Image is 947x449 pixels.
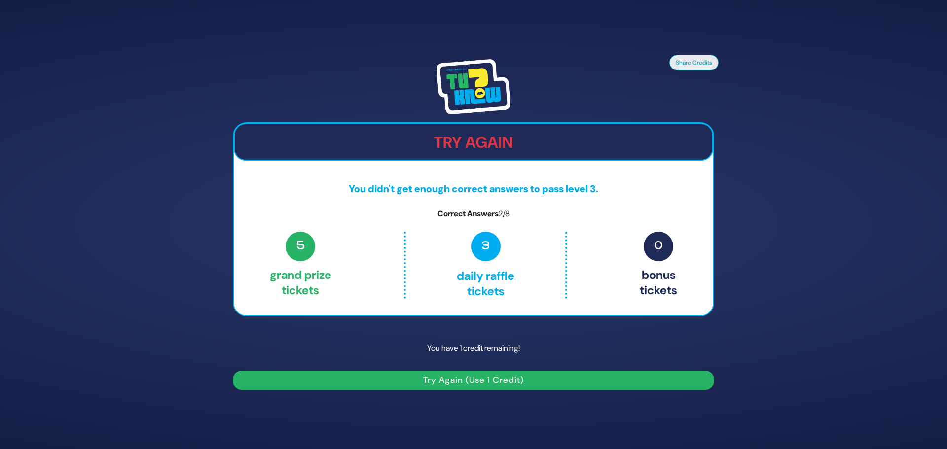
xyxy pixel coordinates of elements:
p: Daily Raffle tickets [427,232,544,299]
p: Grand Prize tickets [270,232,331,299]
p: Correct Answers [234,208,713,220]
span: 2/8 [499,208,510,219]
img: Tournament Logo [437,59,510,114]
h2: Try Again [235,133,712,152]
p: Bonus tickets [640,232,677,299]
span: 0 [644,232,673,261]
p: You have 1 credit remaining! [233,334,714,363]
button: Try Again (Use 1 Credit) [233,371,714,390]
span: 3 [471,232,501,261]
p: You didn't get enough correct answers to pass level 3. [234,181,713,196]
button: Share Credits [669,55,719,70]
span: 5 [286,232,315,261]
